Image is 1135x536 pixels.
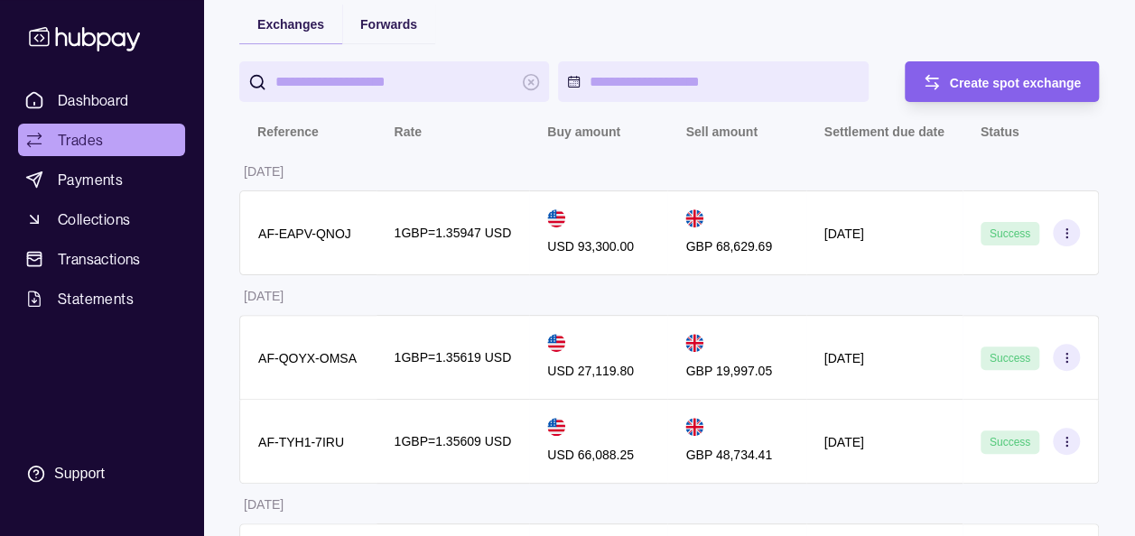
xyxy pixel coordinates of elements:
[547,418,565,436] img: us
[58,129,103,151] span: Trades
[257,125,319,139] p: Reference
[360,17,417,32] span: Forwards
[547,334,565,352] img: us
[18,282,185,315] a: Statements
[58,288,134,310] span: Statements
[950,76,1082,90] span: Create spot exchange
[547,209,565,227] img: us
[258,351,357,365] p: AF-QOYX-OMSA
[18,243,185,275] a: Transactions
[824,435,864,449] p: [DATE]
[685,445,771,465] p: GBP 48,734.41
[685,418,703,436] img: gb
[990,436,1030,448] span: Success
[990,352,1030,365] span: Success
[18,455,185,493] a: Support
[395,431,512,451] p: 1 GBP = 1.35609 USD
[18,124,185,156] a: Trades
[18,203,185,236] a: Collections
[395,125,422,139] p: Rate
[58,89,129,111] span: Dashboard
[58,248,141,270] span: Transactions
[395,347,512,367] p: 1 GBP = 1.35619 USD
[244,289,284,303] p: [DATE]
[257,17,324,32] span: Exchanges
[244,497,284,512] p: [DATE]
[547,445,634,465] p: USD 66,088.25
[824,125,944,139] p: Settlement due date
[824,226,864,241] p: [DATE]
[685,334,703,352] img: gb
[685,236,771,256] p: GBP 68,629.69
[685,209,703,227] img: gb
[54,464,105,484] div: Support
[685,361,771,381] p: GBP 19,997.05
[18,84,185,116] a: Dashboard
[244,164,284,179] p: [DATE]
[824,351,864,365] p: [DATE]
[547,125,620,139] p: Buy amount
[58,169,123,190] span: Payments
[18,163,185,196] a: Payments
[905,61,1100,102] button: Create spot exchange
[981,125,1019,139] p: Status
[258,435,344,449] p: AF-TYH1-7IRU
[275,61,513,102] input: search
[258,226,351,241] p: AF-EAPV-QNOJ
[547,236,634,256] p: USD 93,300.00
[395,223,512,243] p: 1 GBP = 1.35947 USD
[990,227,1030,240] span: Success
[547,361,634,381] p: USD 27,119.80
[685,125,757,139] p: Sell amount
[58,208,130,230] span: Collections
